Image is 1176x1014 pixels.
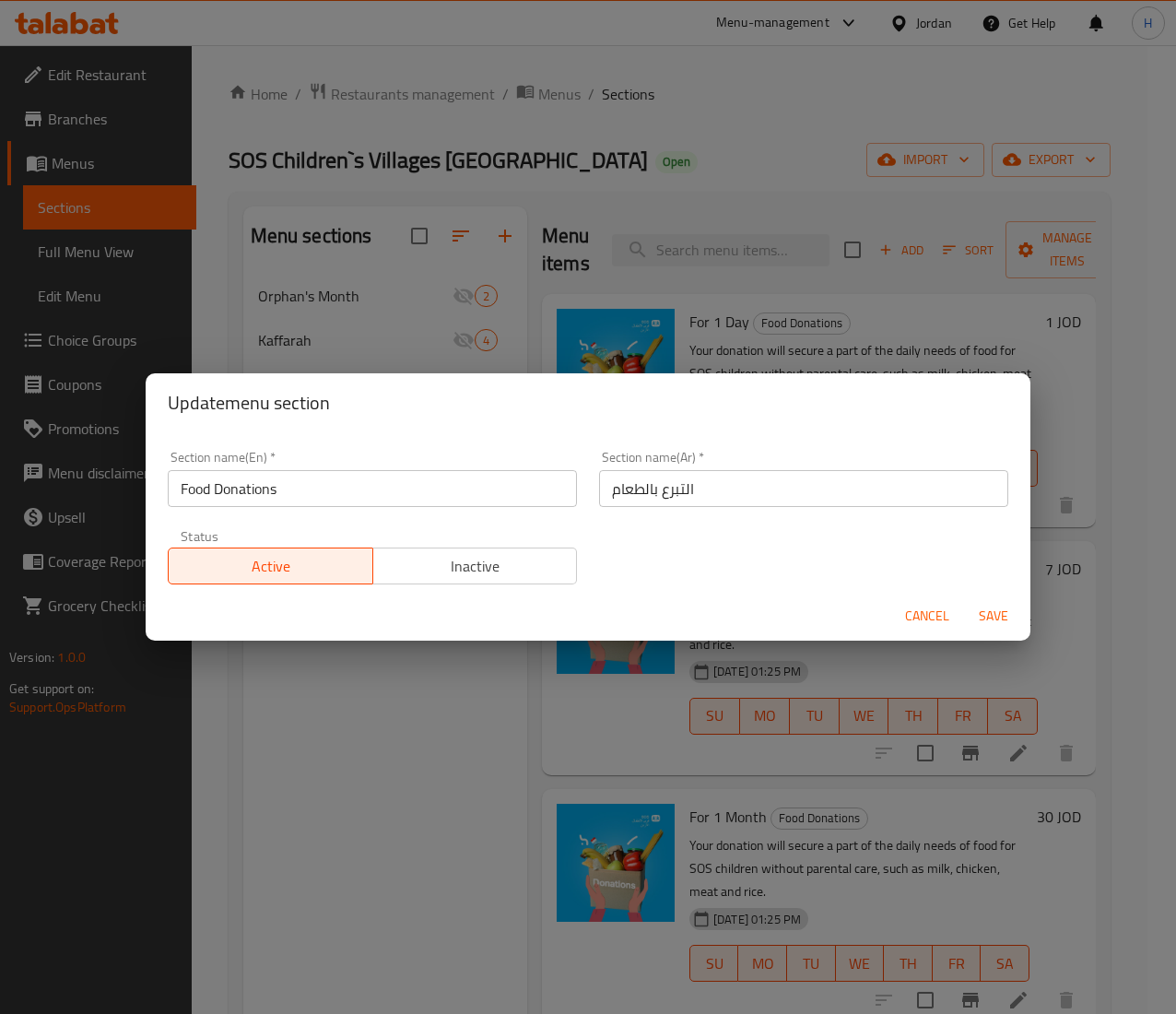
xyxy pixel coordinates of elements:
button: Inactive [372,548,578,584]
span: Save [971,605,1016,628]
input: Please enter section name(ar) [599,470,1008,507]
span: Cancel [905,605,949,628]
input: Please enter section name(en) [168,470,577,507]
button: Cancel [898,599,957,633]
span: Inactive [381,553,570,580]
span: Active [176,553,366,580]
button: Active [168,548,373,584]
button: Save [964,599,1023,633]
h2: Update menu section [168,388,1008,418]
